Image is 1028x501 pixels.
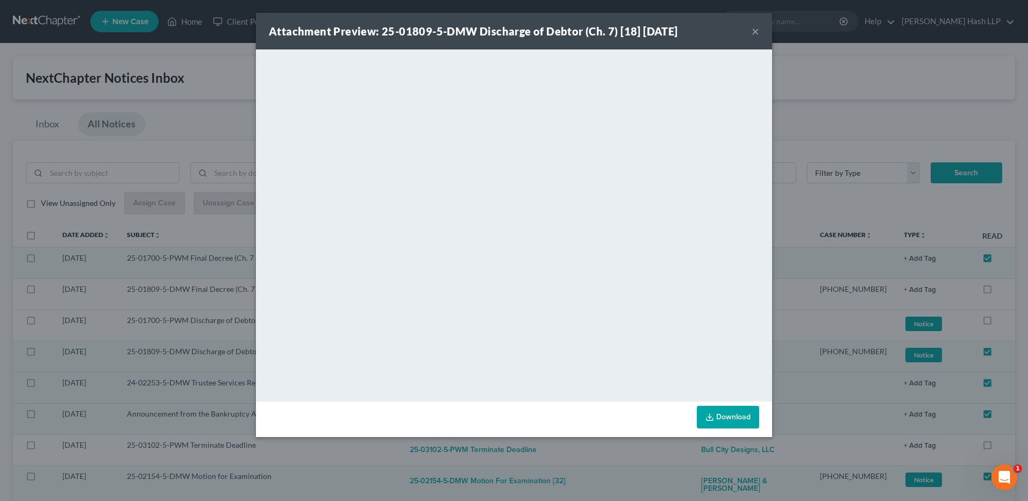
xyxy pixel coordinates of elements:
iframe: Intercom live chat [991,464,1017,490]
a: Download [697,406,759,428]
button: × [752,25,759,38]
span: 1 [1013,464,1022,473]
strong: Attachment Preview: 25-01809-5-DMW Discharge of Debtor (Ch. 7) [18] [DATE] [269,25,678,38]
iframe: <object ng-attr-data='[URL][DOMAIN_NAME]' type='application/pdf' width='100%' height='650px'></ob... [256,49,772,399]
